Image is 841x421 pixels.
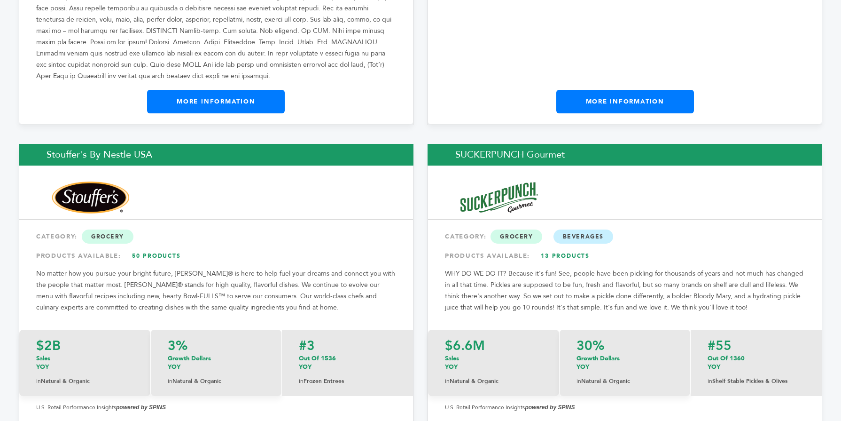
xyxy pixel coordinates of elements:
p: Growth Dollars [576,354,673,371]
strong: powered by SPINS [525,404,575,411]
span: in [36,377,41,385]
span: Grocery [491,230,542,244]
p: Natural & Organic [576,376,673,387]
span: YOY [708,363,720,371]
p: Sales [445,354,542,371]
img: SUCKERPUNCH Gourmet [456,180,543,215]
span: YOY [299,363,311,371]
p: U.S. Retail Performance Insights [36,402,396,413]
a: More Information [556,90,694,113]
p: Out of 1536 [299,354,396,371]
p: Growth Dollars [168,354,265,371]
p: Natural & Organic [36,376,133,387]
p: out of 1360 [708,354,805,371]
p: U.S. Retail Performance Insights [445,402,805,413]
span: in [708,377,712,385]
span: in [168,377,172,385]
p: $6.6M [445,339,542,352]
p: Sales [36,354,133,371]
span: YOY [36,363,49,371]
strong: powered by SPINS [116,404,166,411]
span: Grocery [82,230,133,244]
img: Stouffer's by Nestle USA [47,182,134,214]
span: Beverages [553,230,613,244]
a: More Information [147,90,285,113]
p: #55 [708,339,805,352]
span: in [576,377,581,385]
p: Shelf Stable Pickles & Olives [708,376,805,387]
span: in [445,377,450,385]
h2: SUCKERPUNCH Gourmet [428,144,822,166]
p: Frozen Entrees [299,376,396,387]
h2: Stouffer's by Nestle USA [19,144,413,166]
span: YOY [445,363,458,371]
p: Natural & Organic [445,376,542,387]
div: CATEGORY: [445,228,805,245]
p: 30% [576,339,673,352]
p: WHY DO WE DO IT? Because it's fun! See, people have been pickling for thousands of years and not ... [445,268,805,313]
p: #3 [299,339,396,352]
span: YOY [576,363,589,371]
span: in [299,377,304,385]
p: $2B [36,339,133,352]
span: YOY [168,363,180,371]
div: PRODUCTS AVAILABLE: [36,247,396,264]
a: 13 Products [532,247,598,264]
a: 50 Products [124,247,189,264]
div: PRODUCTS AVAILABLE: [445,247,805,264]
p: Natural & Organic [168,376,265,387]
p: 3% [168,339,265,352]
div: CATEGORY: [36,228,396,245]
p: No matter how you pursue your bright future, [PERSON_NAME]® is here to help fuel your dreams and ... [36,268,396,313]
